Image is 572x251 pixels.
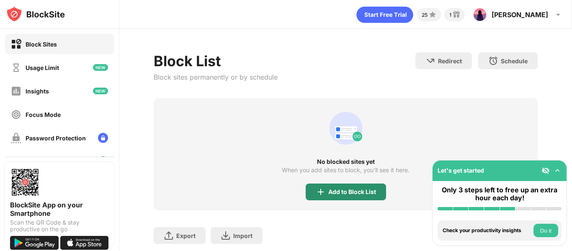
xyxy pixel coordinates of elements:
img: customize-block-page-off.svg [11,156,21,167]
div: Add to Block List [328,189,376,195]
div: Scan the QR Code & stay productive on the go [10,219,109,233]
div: No blocked sites yet [154,158,538,165]
div: animation [326,108,366,148]
div: Only 3 steps left to free up an extra hour each day! [438,186,562,202]
img: insights-off.svg [11,86,21,96]
img: new-icon.svg [93,64,108,71]
div: animation [356,6,413,23]
img: points-small.svg [428,10,438,20]
div: [PERSON_NAME] [492,10,548,19]
img: ACg8ocLVaS_kViWMCtHfFd94F7BDLMz9JCM7lQ05btOrpGh9W3rH-PLA5A=s96-c [473,8,487,21]
img: focus-off.svg [11,109,21,120]
button: Do it [533,224,558,237]
img: download-on-the-app-store.svg [60,236,109,250]
div: Insights [26,88,49,95]
div: Usage Limit [26,64,59,71]
div: Block Sites [26,41,57,48]
img: reward-small.svg [451,10,461,20]
div: When you add sites to block, you’ll see it here. [282,167,410,173]
div: Password Protection [26,135,86,142]
img: logo-blocksite.svg [6,6,65,23]
div: 25 [422,12,428,18]
div: Block sites permanently or by schedule [154,73,278,81]
div: Redirect [438,57,462,65]
img: password-protection-off.svg [11,133,21,143]
div: Import [233,232,253,239]
img: lock-menu.svg [98,133,108,143]
img: eye-not-visible.svg [541,166,550,175]
img: get-it-on-google-play.svg [10,236,59,250]
img: new-icon.svg [93,88,108,94]
img: omni-setup-toggle.svg [553,166,562,175]
div: BlockSite App on your Smartphone [10,201,109,217]
div: Schedule [501,57,528,65]
img: block-on.svg [11,39,21,49]
div: Focus Mode [26,111,61,118]
img: lock-menu.svg [98,156,108,166]
div: Export [176,232,196,239]
div: Check your productivity insights [443,228,531,233]
div: 1 [449,12,451,18]
img: options-page-qr-code.png [10,167,40,197]
div: Let's get started [438,167,484,174]
img: time-usage-off.svg [11,62,21,73]
div: Block List [154,52,278,70]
